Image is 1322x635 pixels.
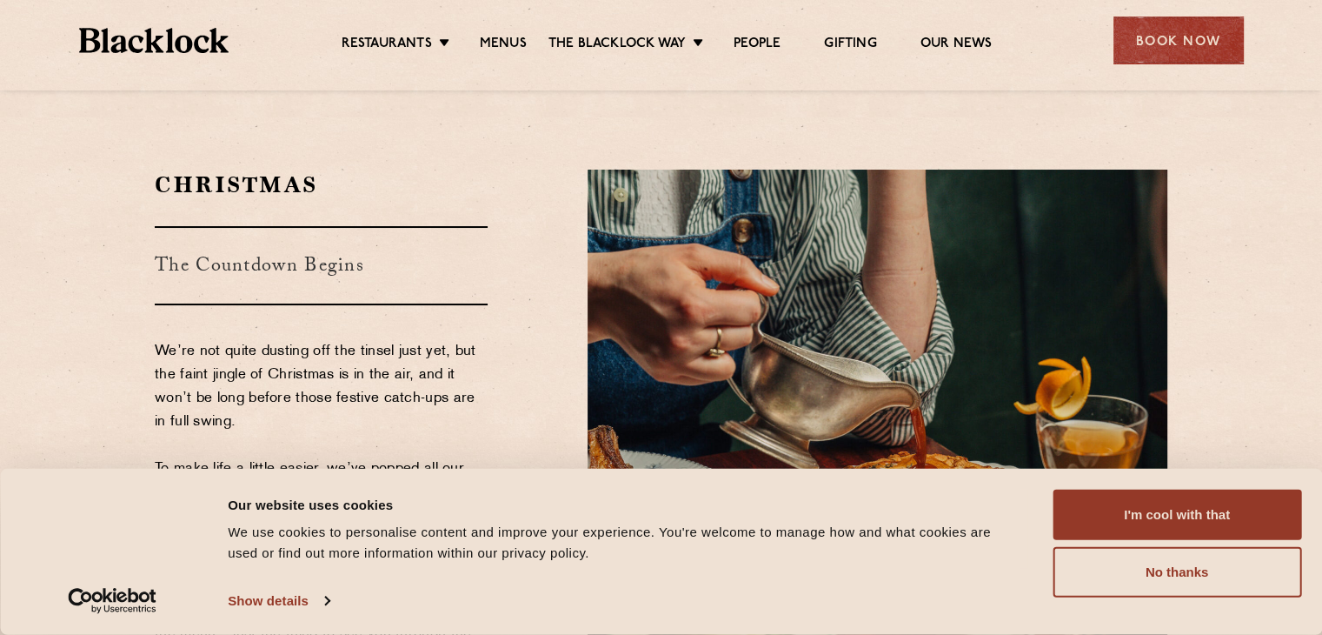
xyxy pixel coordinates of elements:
a: Restaurants [342,36,432,55]
div: We use cookies to personalise content and improve your experience. You're welcome to manage how a... [228,522,1013,564]
div: Our website uses cookies [228,494,1013,515]
div: Book Now [1113,17,1244,64]
a: People [734,36,781,55]
h3: The Countdown Begins [155,226,488,305]
button: I'm cool with that [1053,490,1301,540]
a: Usercentrics Cookiebot - opens in a new window [37,588,189,614]
a: Gifting [824,36,876,55]
button: No thanks [1053,547,1301,598]
a: Show details [228,588,329,614]
a: Menus [480,36,527,55]
a: The Blacklock Way [548,36,686,55]
a: Our News [920,36,993,55]
img: BL_Textured_Logo-footer-cropped.svg [79,28,229,53]
h2: Christmas [155,170,488,200]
